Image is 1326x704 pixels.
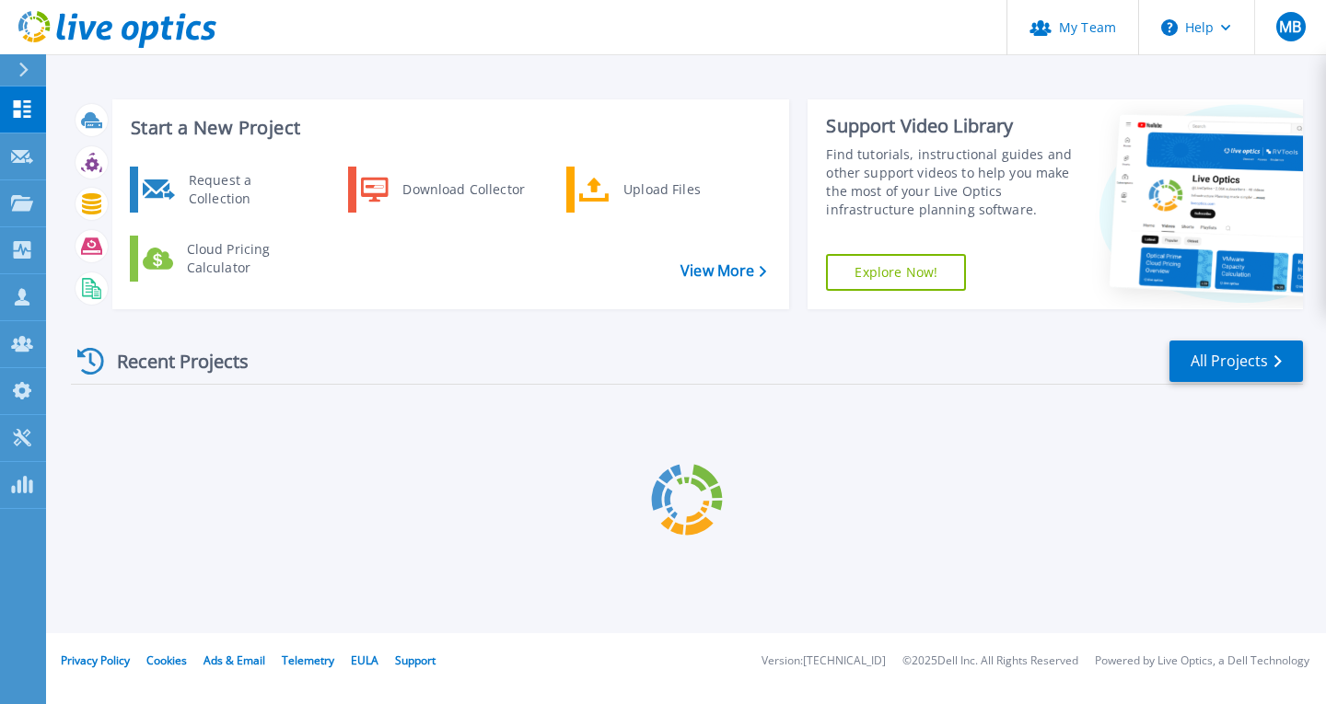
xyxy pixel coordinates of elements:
[1095,655,1309,667] li: Powered by Live Optics, a Dell Technology
[614,171,750,208] div: Upload Files
[282,652,334,668] a: Telemetry
[71,339,273,384] div: Recent Projects
[180,171,314,208] div: Request a Collection
[61,652,130,668] a: Privacy Policy
[131,118,766,138] h3: Start a New Project
[1279,19,1301,34] span: MB
[902,655,1078,667] li: © 2025 Dell Inc. All Rights Reserved
[1169,340,1303,382] a: All Projects
[826,114,1074,138] div: Support Video Library
[393,171,532,208] div: Download Collector
[826,254,966,291] a: Explore Now!
[204,652,265,668] a: Ads & Email
[178,240,314,277] div: Cloud Pricing Calculator
[348,167,537,213] a: Download Collector
[826,145,1074,219] div: Find tutorials, instructional guides and other support videos to help you make the most of your L...
[762,655,886,667] li: Version: [TECHNICAL_ID]
[130,167,319,213] a: Request a Collection
[566,167,755,213] a: Upload Files
[351,652,378,668] a: EULA
[395,652,436,668] a: Support
[680,262,766,280] a: View More
[130,236,319,282] a: Cloud Pricing Calculator
[146,652,187,668] a: Cookies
